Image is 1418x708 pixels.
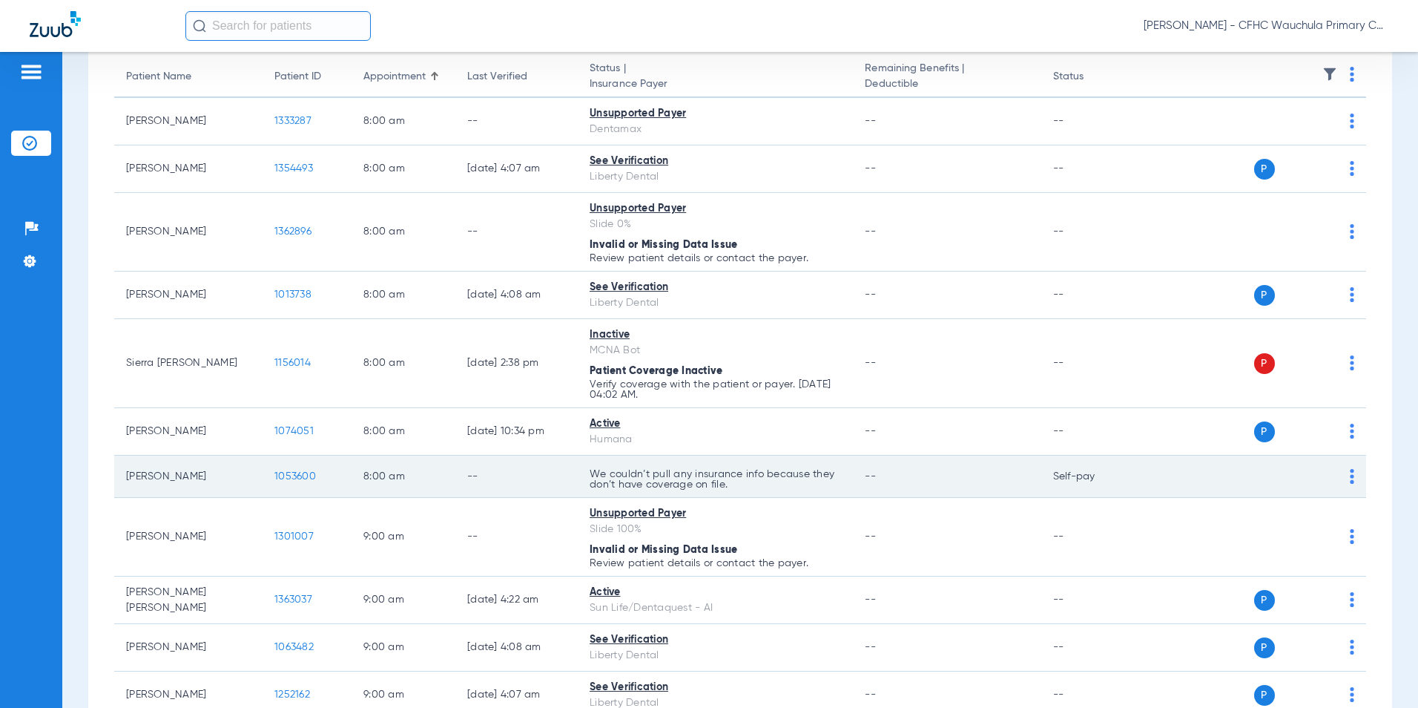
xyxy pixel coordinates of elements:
div: Humana [590,432,841,448]
iframe: Chat Widget [1344,637,1418,708]
td: -- [1041,145,1141,193]
div: Patient Name [126,69,251,85]
div: See Verification [590,680,841,695]
td: [PERSON_NAME] [114,272,263,319]
span: -- [865,358,876,368]
img: Search Icon [193,19,206,33]
span: [PERSON_NAME] - CFHC Wauchula Primary Care Dental [1144,19,1388,33]
td: [PERSON_NAME] [114,498,263,577]
img: x.svg [1316,529,1331,544]
td: 8:00 AM [352,193,455,272]
span: Invalid or Missing Data Issue [590,240,737,250]
span: 1333287 [274,116,311,126]
img: x.svg [1316,355,1331,370]
td: -- [455,498,578,577]
div: Appointment [363,69,426,85]
td: 8:00 AM [352,98,455,145]
span: Patient Coverage Inactive [590,366,722,376]
img: x.svg [1316,469,1331,484]
p: Review patient details or contact the payer. [590,253,841,263]
img: x.svg [1316,424,1331,439]
p: Verify coverage with the patient or payer. [DATE] 04:02 AM. [590,379,841,400]
span: P [1254,637,1275,658]
span: -- [865,289,876,300]
td: -- [1041,98,1141,145]
div: Liberty Dental [590,648,841,663]
div: Active [590,416,841,432]
img: x.svg [1316,224,1331,239]
td: [DATE] 4:08 AM [455,624,578,672]
div: Unsupported Payer [590,106,841,122]
td: -- [1041,272,1141,319]
td: 9:00 AM [352,577,455,624]
div: Patient ID [274,69,340,85]
div: Liberty Dental [590,295,841,311]
span: -- [865,226,876,237]
span: P [1254,422,1275,442]
span: -- [865,163,876,174]
img: group-dot-blue.svg [1350,529,1354,544]
span: 1074051 [274,426,314,436]
span: 1252162 [274,689,310,700]
div: See Verification [590,154,841,169]
div: Appointment [363,69,443,85]
span: 1013738 [274,289,311,300]
td: -- [1041,319,1141,408]
div: Last Verified [467,69,527,85]
span: -- [865,471,876,482]
span: -- [865,426,876,436]
span: P [1254,590,1275,611]
span: 1301007 [274,531,314,542]
p: Review patient details or contact the payer. [590,558,841,568]
div: Patient Name [126,69,191,85]
td: 9:00 AM [352,624,455,672]
span: -- [865,642,876,652]
img: group-dot-blue.svg [1350,287,1354,302]
img: filter.svg [1322,67,1337,82]
span: P [1254,159,1275,180]
td: 8:00 AM [352,319,455,408]
td: -- [1041,408,1141,456]
th: Status [1041,56,1141,98]
td: [PERSON_NAME] [114,145,263,193]
img: hamburger-icon [19,63,43,81]
div: Sun Life/Dentaquest - AI [590,600,841,616]
img: group-dot-blue.svg [1350,592,1354,607]
div: Dentamax [590,122,841,137]
span: 1063482 [274,642,314,652]
img: group-dot-blue.svg [1350,469,1354,484]
div: See Verification [590,632,841,648]
img: group-dot-blue.svg [1350,224,1354,239]
td: [PERSON_NAME] [PERSON_NAME] [114,577,263,624]
div: Liberty Dental [590,169,841,185]
td: [PERSON_NAME] [114,193,263,272]
span: 1363037 [274,594,312,605]
td: -- [1041,193,1141,272]
img: x.svg [1316,640,1331,655]
img: group-dot-blue.svg [1350,161,1354,176]
img: group-dot-blue.svg [1350,67,1354,82]
div: Inactive [590,327,841,343]
span: P [1254,285,1275,306]
img: Zuub Logo [30,11,81,37]
td: -- [455,456,578,498]
span: 1354493 [274,163,313,174]
td: 8:00 AM [352,456,455,498]
td: 8:00 AM [352,408,455,456]
span: -- [865,531,876,542]
td: [PERSON_NAME] [114,624,263,672]
span: -- [865,116,876,126]
span: -- [865,689,876,700]
td: -- [455,193,578,272]
img: group-dot-blue.svg [1350,424,1354,439]
span: -- [865,594,876,605]
td: [DATE] 2:38 PM [455,319,578,408]
div: See Verification [590,280,841,295]
div: Last Verified [467,69,566,85]
img: group-dot-blue.svg [1350,355,1354,370]
span: Deductible [865,76,1029,92]
p: We couldn’t pull any insurance info because they don’t have coverage on file. [590,469,841,490]
td: Self-pay [1041,456,1141,498]
td: 9:00 AM [352,498,455,577]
